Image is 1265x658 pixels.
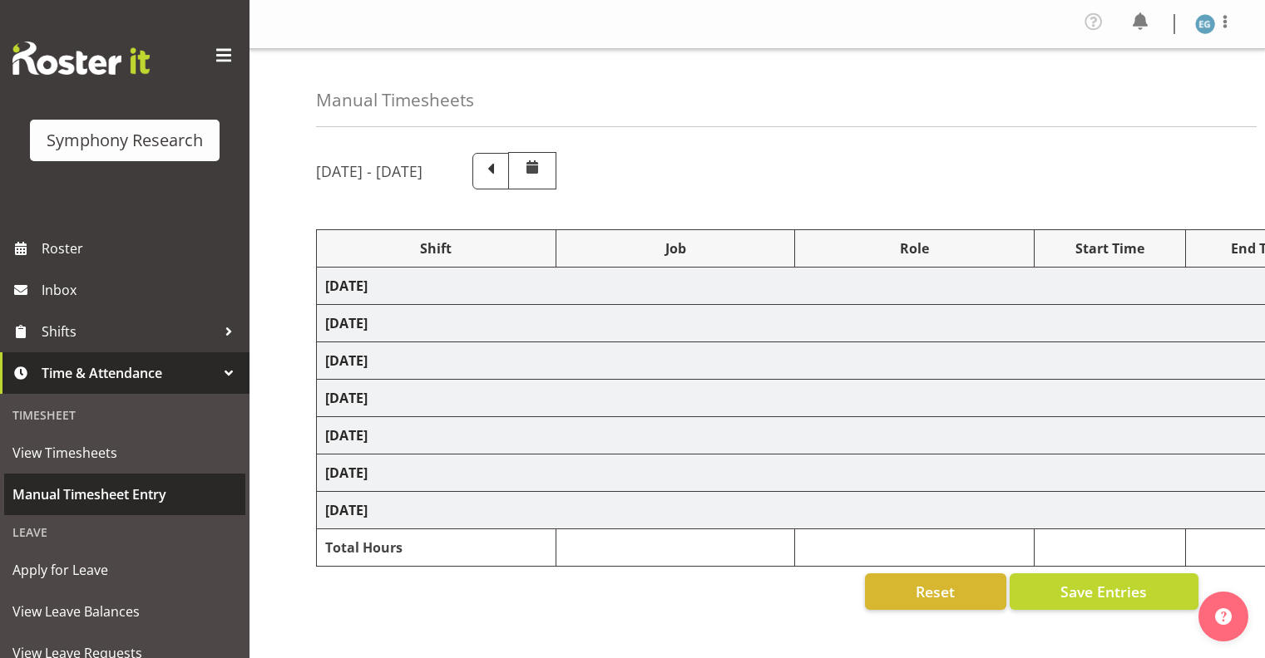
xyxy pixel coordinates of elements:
div: Timesheet [4,398,245,432]
div: Role [803,238,1025,258]
span: Time & Attendance [42,361,216,385]
span: Save Entries [1060,581,1147,602]
div: Leave [4,515,245,549]
button: Reset [865,573,1006,610]
img: evelyn-gray1866.jpg [1195,14,1215,34]
div: Job [565,238,787,258]
div: Start Time [1043,238,1177,258]
h5: [DATE] - [DATE] [316,162,422,180]
h4: Manual Timesheets [316,91,474,110]
button: Save Entries [1010,573,1198,610]
span: Manual Timesheet Entry [12,482,237,507]
a: View Timesheets [4,432,245,474]
a: Manual Timesheet Entry [4,474,245,515]
span: Reset [916,581,955,602]
img: Rosterit website logo [12,42,150,75]
a: View Leave Balances [4,591,245,632]
span: Inbox [42,277,241,302]
span: View Timesheets [12,440,237,465]
img: help-xxl-2.png [1215,608,1232,625]
div: Symphony Research [47,128,203,153]
a: Apply for Leave [4,549,245,591]
td: Total Hours [317,529,556,567]
span: View Leave Balances [12,599,237,624]
span: Apply for Leave [12,557,237,582]
span: Shifts [42,319,216,344]
span: Roster [42,236,241,261]
div: Shift [325,238,547,258]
